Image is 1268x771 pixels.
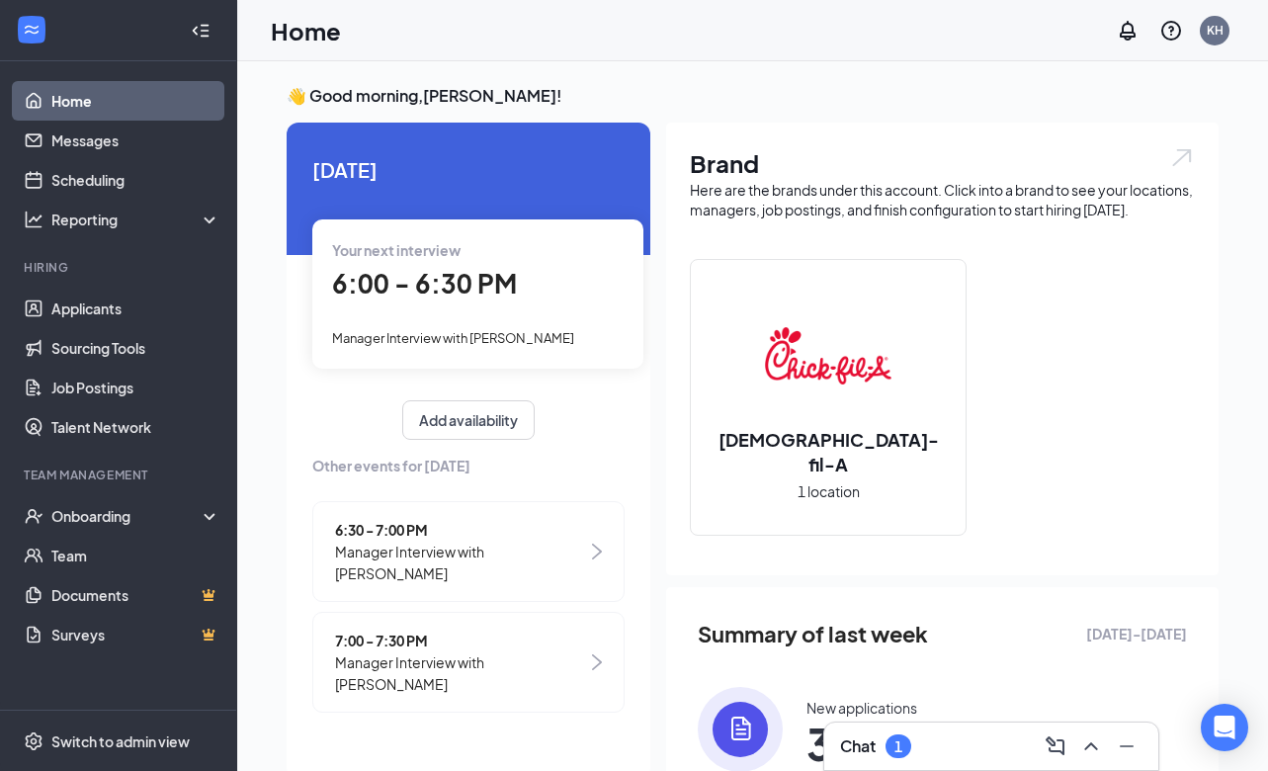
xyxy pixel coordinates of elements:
svg: Minimize [1115,734,1139,758]
div: Here are the brands under this account. Click into a brand to see your locations, managers, job p... [690,180,1195,219]
h1: Brand [690,146,1195,180]
svg: Settings [24,731,43,751]
span: 1 location [798,480,860,502]
svg: Collapse [191,21,211,41]
span: 37 [806,726,917,761]
a: Talent Network [51,407,220,447]
span: [DATE] [312,154,625,185]
svg: Analysis [24,210,43,229]
button: Add availability [402,400,535,440]
h3: Chat [840,735,876,757]
span: 6:00 - 6:30 PM [332,267,517,300]
h3: 👋 Good morning, [PERSON_NAME] ! [287,85,1219,107]
a: DocumentsCrown [51,575,220,615]
svg: ComposeMessage [1044,734,1067,758]
h1: Home [271,14,341,47]
span: Other events for [DATE] [312,455,625,476]
span: Manager Interview with [PERSON_NAME] [335,651,587,695]
span: Summary of last week [698,617,928,651]
div: Reporting [51,210,221,229]
div: Onboarding [51,506,204,526]
div: Open Intercom Messenger [1201,704,1248,751]
span: 7:00 - 7:30 PM [335,630,587,651]
div: Switch to admin view [51,731,190,751]
a: Applicants [51,289,220,328]
button: ComposeMessage [1040,730,1071,762]
div: 1 [894,738,902,755]
div: KH [1207,22,1224,39]
button: ChevronUp [1075,730,1107,762]
span: 6:30 - 7:00 PM [335,519,587,541]
div: Hiring [24,259,216,276]
div: Team Management [24,467,216,483]
img: Chick-fil-A [765,293,891,419]
div: New applications [806,698,917,718]
a: SurveysCrown [51,615,220,654]
h2: [DEMOGRAPHIC_DATA]-fil-A [691,427,966,476]
span: [DATE] - [DATE] [1086,623,1187,644]
button: Minimize [1111,730,1142,762]
a: Job Postings [51,368,220,407]
span: Your next interview [332,241,461,259]
svg: WorkstreamLogo [22,20,42,40]
a: Home [51,81,220,121]
svg: UserCheck [24,506,43,526]
svg: QuestionInfo [1159,19,1183,43]
svg: Notifications [1116,19,1140,43]
svg: ChevronUp [1079,734,1103,758]
a: Messages [51,121,220,160]
a: Sourcing Tools [51,328,220,368]
img: open.6027fd2a22e1237b5b06.svg [1169,146,1195,169]
span: Manager Interview with [PERSON_NAME] [335,541,587,584]
a: Scheduling [51,160,220,200]
a: Team [51,536,220,575]
span: Manager Interview with [PERSON_NAME] [332,330,574,346]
